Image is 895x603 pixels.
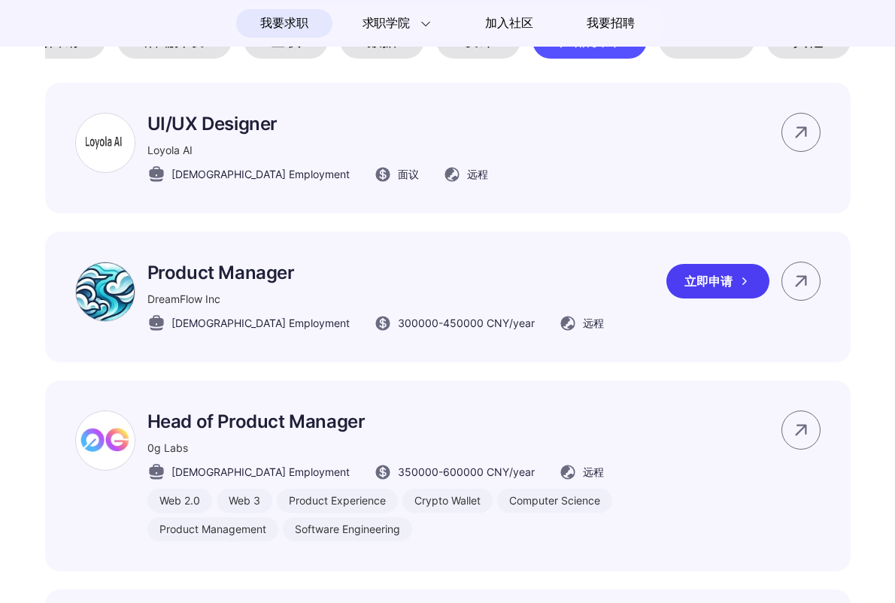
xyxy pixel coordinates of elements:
div: Web 2.0 [147,489,212,513]
span: [DEMOGRAPHIC_DATA] Employment [171,315,350,331]
span: 远程 [467,166,488,182]
span: [DEMOGRAPHIC_DATA] Employment [171,166,350,182]
div: Crypto Wallet [402,489,493,513]
span: 求职学院 [363,14,410,32]
span: 加入社区 [485,11,532,35]
p: Product Manager [147,262,604,283]
p: UI/UX Designer [147,113,488,135]
span: 面议 [398,166,419,182]
span: 远程 [583,315,604,331]
span: 我要求职 [260,11,308,35]
div: Web 3 [217,489,272,513]
div: 立即申请 [666,264,769,298]
span: 我要招聘 [587,14,634,32]
span: [DEMOGRAPHIC_DATA] Employment [171,464,350,480]
span: Loyola AI [147,144,193,156]
span: 350000 - 600000 CNY /year [398,464,535,480]
div: Product Experience [277,489,398,513]
div: Product Management [147,517,278,541]
span: DreamFlow Inc [147,292,220,305]
div: Software Engineering [283,517,412,541]
a: 立即申请 [666,264,781,298]
div: Computer Science [497,489,612,513]
span: 300000 - 450000 CNY /year [398,315,535,331]
p: Head of Product Manager [147,411,655,432]
span: 0g Labs [147,441,188,454]
span: 远程 [583,464,604,480]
